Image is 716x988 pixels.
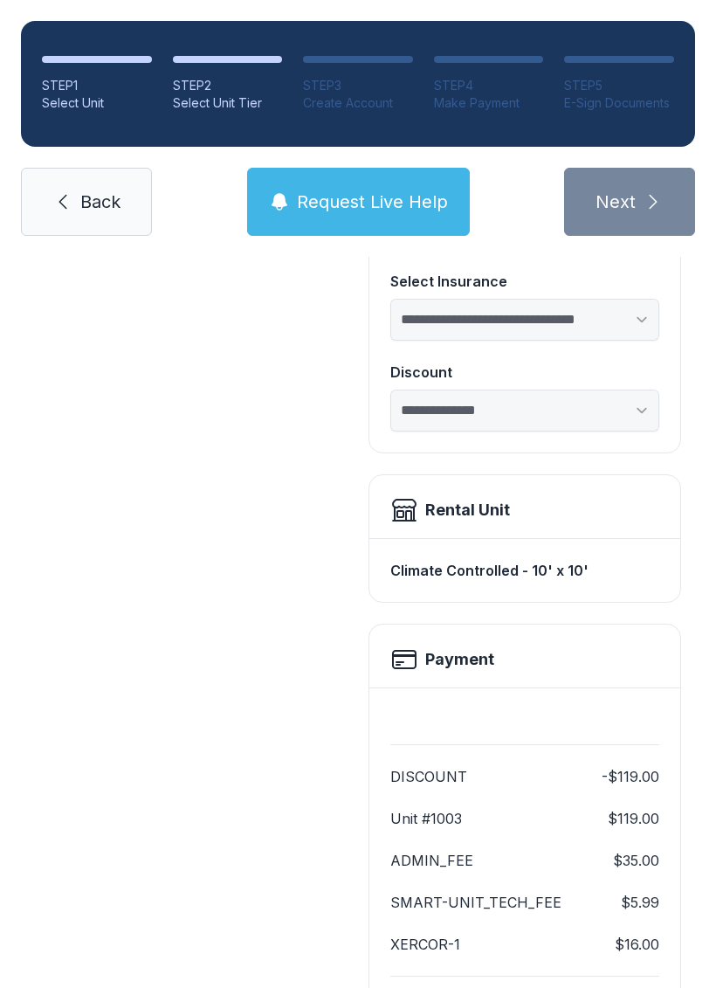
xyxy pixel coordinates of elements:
[602,766,659,787] dd: -$119.00
[297,190,448,214] span: Request Live Help
[173,77,283,94] div: STEP 2
[390,553,659,588] div: Climate Controlled - 10' x 10'
[608,808,659,829] dd: $119.00
[434,77,544,94] div: STEP 4
[390,892,561,913] dt: SMART-UNIT_TECH_FEE
[613,850,659,871] dd: $35.00
[390,934,460,955] dt: XERCOR-1
[390,362,659,383] div: Discount
[425,498,510,522] div: Rental Unit
[564,94,674,112] div: E-Sign Documents
[596,190,636,214] span: Next
[303,77,413,94] div: STEP 3
[434,94,544,112] div: Make Payment
[42,77,152,94] div: STEP 1
[425,647,494,672] h2: Payment
[303,94,413,112] div: Create Account
[564,77,674,94] div: STEP 5
[615,934,659,955] dd: $16.00
[390,271,659,292] div: Select Insurance
[390,390,659,432] select: Discount
[390,299,659,341] select: Select Insurance
[42,94,152,112] div: Select Unit
[80,190,120,214] span: Back
[621,892,659,913] dd: $5.99
[390,850,473,871] dt: ADMIN_FEE
[390,766,467,787] dt: DISCOUNT
[390,808,462,829] dt: Unit #1003
[173,94,283,112] div: Select Unit Tier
